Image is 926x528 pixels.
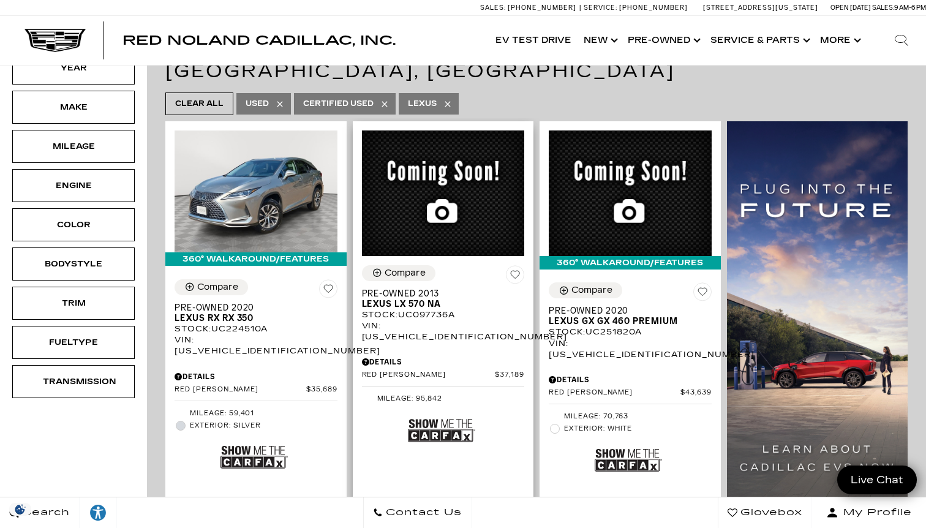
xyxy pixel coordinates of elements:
[872,4,894,12] span: Sales:
[80,503,116,522] div: Explore your accessibility options
[246,96,269,111] span: Used
[549,316,702,326] span: Lexus GX GX 460 Premium
[175,323,337,334] div: Stock : UC224510A
[165,252,347,266] div: 360° WalkAround/Features
[579,4,691,11] a: Service: [PHONE_NUMBER]
[175,96,224,111] span: Clear All
[622,16,704,65] a: Pre-Owned
[43,140,104,153] div: Mileage
[362,289,516,299] span: Pre-Owned 2013
[838,504,912,521] span: My Profile
[540,256,721,270] div: 360° WalkAround/Features
[319,279,337,303] button: Save Vehicle
[43,61,104,75] div: Year
[508,4,576,12] span: [PHONE_NUMBER]
[480,4,506,12] span: Sales:
[718,497,812,528] a: Glovebox
[362,371,495,380] span: Red [PERSON_NAME]
[43,257,104,271] div: Bodystyle
[549,410,712,423] li: Mileage: 70,763
[122,34,396,47] a: Red Noland Cadillac, Inc.
[737,504,802,521] span: Glovebox
[362,393,525,405] li: Mileage: 95,842
[175,130,337,252] img: 2020 Lexus RX RX 350
[362,265,435,281] button: Compare Vehicle
[837,466,917,494] a: Live Chat
[704,16,814,65] a: Service & Parts
[12,287,135,320] div: TrimTrim
[175,334,337,356] div: VIN: [US_VEHICLE_IDENTIFICATION_NUMBER]
[385,268,426,279] div: Compare
[680,388,712,398] span: $43,639
[619,4,688,12] span: [PHONE_NUMBER]
[703,4,818,12] a: [STREET_ADDRESS][US_STATE]
[6,503,34,516] img: Opt-Out Icon
[549,388,680,398] span: Red [PERSON_NAME]
[549,338,712,360] div: VIN: [US_VEHICLE_IDENTIFICATION_NUMBER]
[6,503,34,516] section: Click to Open Cookie Consent Modal
[549,374,712,385] div: Pricing Details - Pre-Owned 2020 Lexus GX GX 460 Premium
[362,371,525,380] a: Red [PERSON_NAME] $37,189
[549,306,702,316] span: Pre-Owned 2020
[190,420,337,432] span: Exterior: Silver
[564,423,712,435] span: Exterior: White
[43,218,104,232] div: Color
[175,303,337,323] a: Pre-Owned 2020Lexus RX RX 350
[495,371,524,380] span: $37,189
[814,16,865,65] button: More
[845,473,909,487] span: Live Chat
[220,435,288,480] img: Show Me the CARFAX Badge
[383,504,462,521] span: Contact Us
[362,309,525,320] div: Stock : UC097736A
[549,130,712,256] img: 2020 Lexus GX GX 460 Premium
[812,497,926,528] button: Open user profile menu
[571,285,612,296] div: Compare
[306,385,337,394] span: $35,689
[175,279,248,295] button: Compare Vehicle
[877,16,926,65] div: Search
[43,296,104,310] div: Trim
[549,326,712,338] div: Stock : UC251820A
[12,169,135,202] div: EngineEngine
[506,265,524,289] button: Save Vehicle
[362,289,525,309] a: Pre-Owned 2013Lexus LX 570 NA
[175,313,328,323] span: Lexus RX RX 350
[363,497,472,528] a: Contact Us
[362,320,525,342] div: VIN: [US_VEHICLE_IDENTIFICATION_NUMBER]
[549,306,712,326] a: Pre-Owned 2020Lexus GX GX 460 Premium
[12,91,135,124] div: MakeMake
[12,365,135,398] div: TransmissionTransmission
[894,4,926,12] span: 9 AM-6 PM
[693,282,712,306] button: Save Vehicle
[80,497,117,528] a: Explore your accessibility options
[197,282,238,293] div: Compare
[595,438,662,483] img: Show Me the CARFAX Badge
[549,282,622,298] button: Compare Vehicle
[43,336,104,349] div: Fueltype
[489,16,578,65] a: EV Test Drive
[362,356,525,368] div: Pricing Details - Pre-Owned 2013 Lexus LX 570 NA
[12,130,135,163] div: MileageMileage
[12,326,135,359] div: FueltypeFueltype
[43,179,104,192] div: Engine
[578,16,622,65] a: New
[175,407,337,420] li: Mileage: 59,401
[362,130,525,256] img: 2013 Lexus LX 570 NA
[175,385,337,394] a: Red [PERSON_NAME] $35,689
[12,51,135,85] div: YearYear
[175,303,328,313] span: Pre-Owned 2020
[12,208,135,241] div: ColorColor
[303,96,374,111] span: Certified Used
[549,388,712,398] a: Red [PERSON_NAME] $43,639
[12,247,135,281] div: BodystyleBodystyle
[43,100,104,114] div: Make
[830,4,871,12] span: Open [DATE]
[408,96,437,111] span: Lexus
[43,375,104,388] div: Transmission
[362,299,516,309] span: Lexus LX 570 NA
[19,504,70,521] span: Search
[175,385,306,394] span: Red [PERSON_NAME]
[24,29,86,52] img: Cadillac Dark Logo with Cadillac White Text
[122,33,396,48] span: Red Noland Cadillac, Inc.
[175,371,337,382] div: Pricing Details - Pre-Owned 2020 Lexus RX RX 350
